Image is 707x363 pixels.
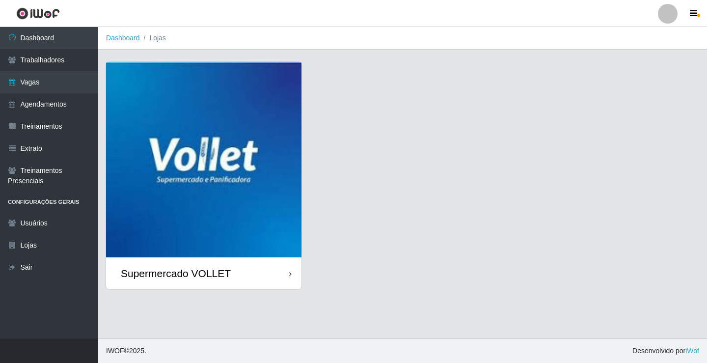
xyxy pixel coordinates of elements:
[106,62,301,257] img: cardImg
[16,7,60,20] img: CoreUI Logo
[140,33,166,43] li: Lojas
[106,62,301,289] a: Supermercado VOLLET
[121,267,231,279] div: Supermercado VOLLET
[685,347,699,355] a: iWof
[632,346,699,356] span: Desenvolvido por
[98,27,707,50] nav: breadcrumb
[106,346,146,356] span: © 2025 .
[106,347,124,355] span: IWOF
[106,34,140,42] a: Dashboard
